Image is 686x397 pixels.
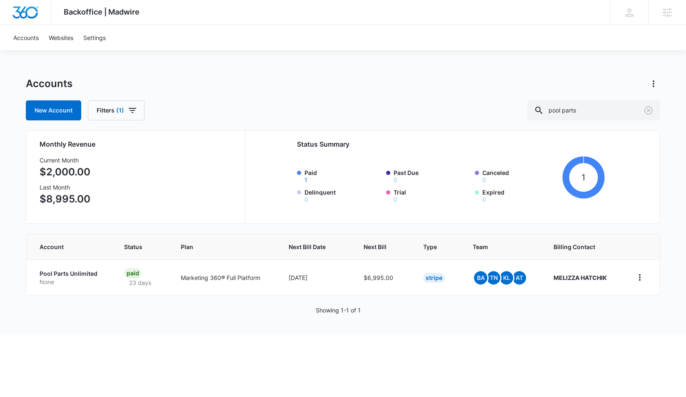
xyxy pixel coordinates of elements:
[316,306,361,315] p: Showing 1-1 of 1
[279,260,354,295] td: [DATE]
[40,278,104,286] p: None
[40,192,90,207] p: $8,995.00
[88,100,145,120] button: Filters(1)
[642,104,655,117] button: Clear
[482,168,559,183] label: Canceled
[78,25,111,50] a: Settings
[181,273,269,282] p: Marketing 360® Full Platform
[40,156,90,165] h3: Current Month
[513,271,526,285] span: AT
[124,242,148,251] span: Status
[26,100,81,120] a: New Account
[40,270,104,278] p: Pool Parts Unlimited
[423,242,441,251] span: Type
[364,242,391,251] span: Next Bill
[297,139,605,149] h2: Status Summary
[304,188,381,202] label: Delinquent
[289,242,332,251] span: Next Bill Date
[527,100,660,120] input: Search
[124,278,156,287] p: 23 days
[647,77,660,90] button: Actions
[40,270,104,286] a: Pool Parts UnlimitedNone
[482,188,559,202] label: Expired
[116,107,124,113] span: (1)
[581,172,585,182] tspan: 1
[394,188,470,202] label: Trial
[26,77,72,90] h1: Accounts
[554,242,613,251] span: Billing Contact
[554,274,607,281] strong: MELIZZA HATCHIK
[181,242,269,251] span: Plan
[44,25,78,50] a: Websites
[40,242,92,251] span: Account
[394,168,470,183] label: Past Due
[633,271,646,284] button: home
[304,168,381,183] label: Paid
[474,271,487,285] span: BA
[124,268,142,278] div: Paid
[64,7,140,16] span: Backoffice | Madwire
[40,139,235,149] h2: Monthly Revenue
[423,273,445,283] div: Stripe
[40,183,90,192] h3: Last Month
[500,271,513,285] span: KL
[473,242,521,251] span: Team
[487,271,500,285] span: TN
[354,260,413,295] td: $6,995.00
[8,25,44,50] a: Accounts
[304,177,307,183] button: Paid
[40,165,90,180] p: $2,000.00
